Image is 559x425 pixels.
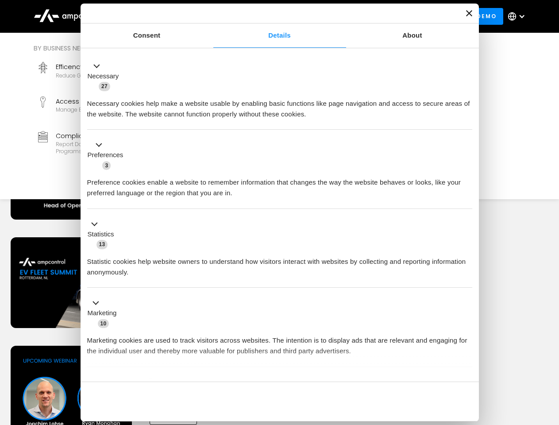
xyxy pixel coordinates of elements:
button: Preferences (3) [87,140,129,171]
div: Efficency [56,62,158,72]
span: 13 [96,240,108,249]
div: Manage EV charger security and access [56,106,162,113]
button: Marketing (10) [87,298,122,329]
span: 2 [146,378,154,387]
span: 27 [99,82,110,91]
label: Necessary [88,71,119,81]
span: 10 [98,319,109,328]
a: Access ControlManage EV charger security and access [34,93,175,124]
div: Marketing cookies are used to track visitors across websites. The intention is to display ads tha... [87,328,472,356]
a: ComplianceReport data and stay compliant with EV programs [34,127,175,158]
label: Statistics [88,229,114,240]
button: Statistics (13) [87,219,120,250]
span: 3 [102,161,111,170]
a: Details [213,23,346,48]
button: Close banner [466,10,472,16]
div: Necessary cookies help make a website usable by enabling basic functions like page navigation and... [87,92,472,120]
button: Necessary (27) [87,61,124,92]
label: Marketing [88,308,117,318]
a: About [346,23,479,48]
div: By business need [34,43,320,53]
div: Report data and stay compliant with EV programs [56,141,172,155]
div: Statistic cookies help website owners to understand how visitors interact with websites by collec... [87,250,472,278]
div: Compliance [56,131,172,141]
div: Reduce grid contraints and fuel costs [56,72,158,79]
div: Access Control [56,97,162,106]
a: EfficencyReduce grid contraints and fuel costs [34,58,175,89]
label: Preferences [88,150,123,160]
div: Preference cookies enable a website to remember information that changes the way the website beha... [87,170,472,198]
a: Consent [81,23,213,48]
button: Okay [345,389,472,414]
button: Unclassified (2) [87,377,160,388]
